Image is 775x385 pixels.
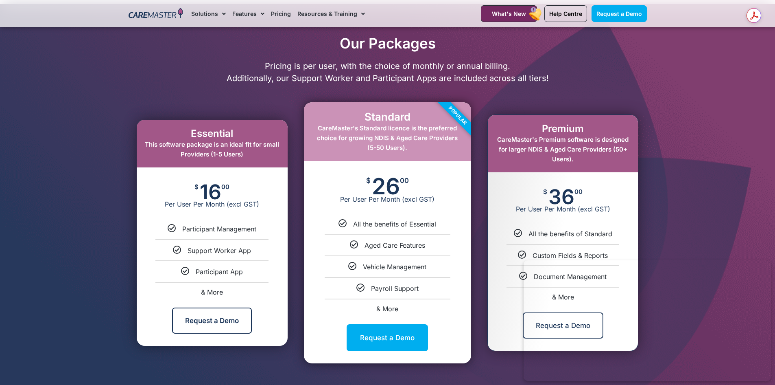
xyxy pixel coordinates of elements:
[194,184,199,190] span: $
[145,128,279,140] h2: Essential
[528,230,612,238] span: All the benefits of Standard
[543,189,547,195] span: $
[596,10,642,17] span: Request a Demo
[492,10,526,17] span: What's New
[124,60,651,84] p: Pricing is per user, with the choice of monthly or annual billing. Additionally, our Support Work...
[365,241,425,249] span: Aged Care Features
[129,8,183,20] img: CareMaster Logo
[363,263,426,271] span: Vehicle Management
[592,5,647,22] a: Request a Demo
[366,177,371,184] span: $
[347,324,428,351] a: Request a Demo
[317,124,458,152] span: CareMaster's Standard licence is the preferred choice for growing NDIS & Aged Care Providers (5-5...
[496,123,630,135] h2: Premium
[549,10,582,17] span: Help Centre
[497,136,629,163] span: CareMaster's Premium software is designed for larger NDIS & Aged Care Providers (50+ Users).
[172,308,252,334] a: Request a Demo
[574,189,583,195] span: 00
[488,205,638,213] span: Per User Per Month (excl GST)
[201,288,223,296] span: & More
[304,195,471,203] span: Per User Per Month (excl GST)
[196,268,243,276] span: Participant App
[188,246,251,255] span: Support Worker App
[524,260,771,381] iframe: Popup CTA
[221,184,229,190] span: 00
[376,305,398,313] span: & More
[533,251,608,260] span: Custom Fields & Reports
[200,184,221,200] span: 16
[371,284,419,293] span: Payroll Support
[481,5,537,22] a: What's New
[182,225,256,233] span: Participant Management
[312,110,463,123] h2: Standard
[548,189,574,205] span: 36
[145,141,279,158] span: This software package is an ideal fit for small Providers (1-5 Users)
[124,35,651,52] h2: Our Packages
[411,69,504,162] div: Popular
[372,177,400,195] span: 26
[400,177,409,184] span: 00
[523,312,603,339] a: Request a Demo
[353,220,436,228] span: All the benefits of Essential
[544,5,587,22] a: Help Centre
[137,200,288,208] span: Per User Per Month (excl GST)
